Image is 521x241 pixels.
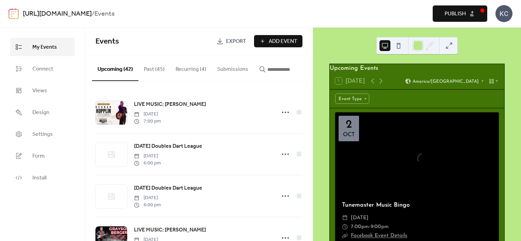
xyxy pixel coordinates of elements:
[134,100,206,109] span: LIVE MUSIC: [PERSON_NAME]
[95,34,119,49] span: Events
[10,81,75,100] a: Views
[134,142,202,151] a: [DATE] Doubles Dart League
[134,160,161,167] span: 6:00 pm
[32,65,53,73] span: Connect
[134,226,206,235] a: LIVE MUSIC: [PERSON_NAME]
[269,37,297,46] span: Add Event
[413,79,479,83] span: America/[GEOGRAPHIC_DATA]
[10,125,75,143] a: Settings
[92,7,94,20] b: /
[134,226,206,234] span: LIVE MUSIC: [PERSON_NAME]
[433,5,487,22] button: Publish
[351,213,369,222] span: [DATE]
[342,222,348,231] div: ​
[32,152,45,160] span: Form
[254,35,302,47] button: Add Event
[32,43,57,51] span: My Events
[134,152,161,160] span: [DATE]
[32,174,46,182] span: Install
[342,213,348,222] div: ​
[134,194,161,202] span: [DATE]
[211,35,251,47] a: Export
[369,222,371,231] span: -
[10,38,75,56] a: My Events
[351,233,407,238] a: Facebook Event Details
[94,7,115,20] b: Events
[445,10,466,18] span: Publish
[10,60,75,78] a: Connect
[226,37,246,46] span: Export
[330,64,504,73] div: Upcoming Events
[10,168,75,187] a: Install
[371,222,389,231] span: 9:00pm
[92,55,138,81] button: Upcoming (42)
[343,132,355,138] div: Oct
[134,118,161,125] span: 7:00 pm
[23,7,92,20] a: [URL][DOMAIN_NAME]
[138,55,170,80] button: Past (45)
[134,111,161,118] span: [DATE]
[9,8,19,19] img: logo
[134,202,161,209] span: 6:00 pm
[32,87,47,95] span: Views
[10,147,75,165] a: Form
[134,100,206,109] a: LIVE MUSIC: [PERSON_NAME]
[212,55,254,80] button: Submissions
[32,109,49,117] span: Design
[495,5,512,22] div: KC
[32,130,53,139] span: Settings
[346,119,352,130] div: 2
[351,222,369,231] span: 7:00pm
[342,202,410,208] a: Tunemaster Music Bingo
[134,184,202,193] a: [DATE] Doubles Dart League
[10,103,75,122] a: Design
[170,55,212,80] button: Recurring (4)
[342,231,348,240] div: ​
